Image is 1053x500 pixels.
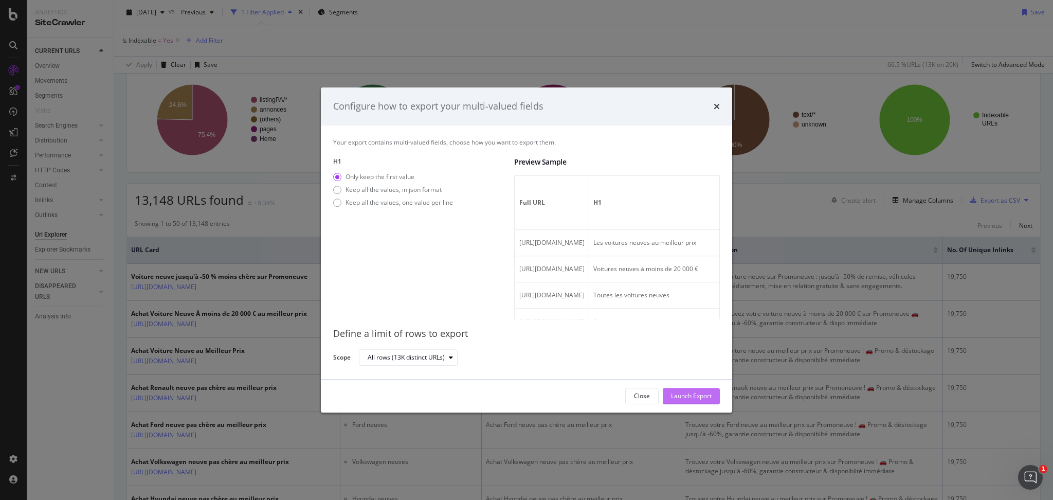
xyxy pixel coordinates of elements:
span: https://www.promoneuve.fr/resultats?marque=RENAULT [519,317,585,326]
div: Launch Export [671,391,712,400]
span: 1 [1039,465,1047,473]
button: Launch Export [663,388,720,404]
span: https://www.promoneuve.fr/resultats?prixMax=20000 [519,264,585,273]
span: Toutes les voitures neuves [593,291,669,299]
div: Configure how to export your multi-valued fields [333,100,543,113]
button: All rows (13K distinct URLs) [359,349,458,366]
div: times [714,100,720,113]
span: https://www.promoneuve.fr/resultats [519,291,585,299]
div: modal [321,87,732,413]
div: Define a limit of rows to export [333,327,720,341]
span: Full URL [519,198,582,207]
div: Only keep the first value [346,172,414,181]
button: Close [625,388,659,404]
div: Keep all the values, in json format [346,185,442,194]
div: Your export contains multi-valued fields, choose how you want to export them. [333,138,720,147]
div: Only keep the first value [333,172,453,181]
div: Preview Sample [514,157,720,167]
iframe: Intercom live chat [1018,465,1043,490]
div: Keep all the values, in json format [333,185,453,194]
span: Les voitures neuves au meilleur prix [593,238,696,247]
span: https://www.promoneuve.fr/ [519,238,585,247]
span: Renault neuves [593,317,637,326]
label: Scope [333,353,351,364]
div: Keep all the values, one value per line [346,198,453,207]
label: H1 [333,157,506,166]
span: H1 [593,198,713,207]
div: All rows (13K distinct URLs) [368,354,445,361]
span: Voitures neuves à moins de 20 000 € [593,264,698,273]
div: Close [634,391,650,400]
